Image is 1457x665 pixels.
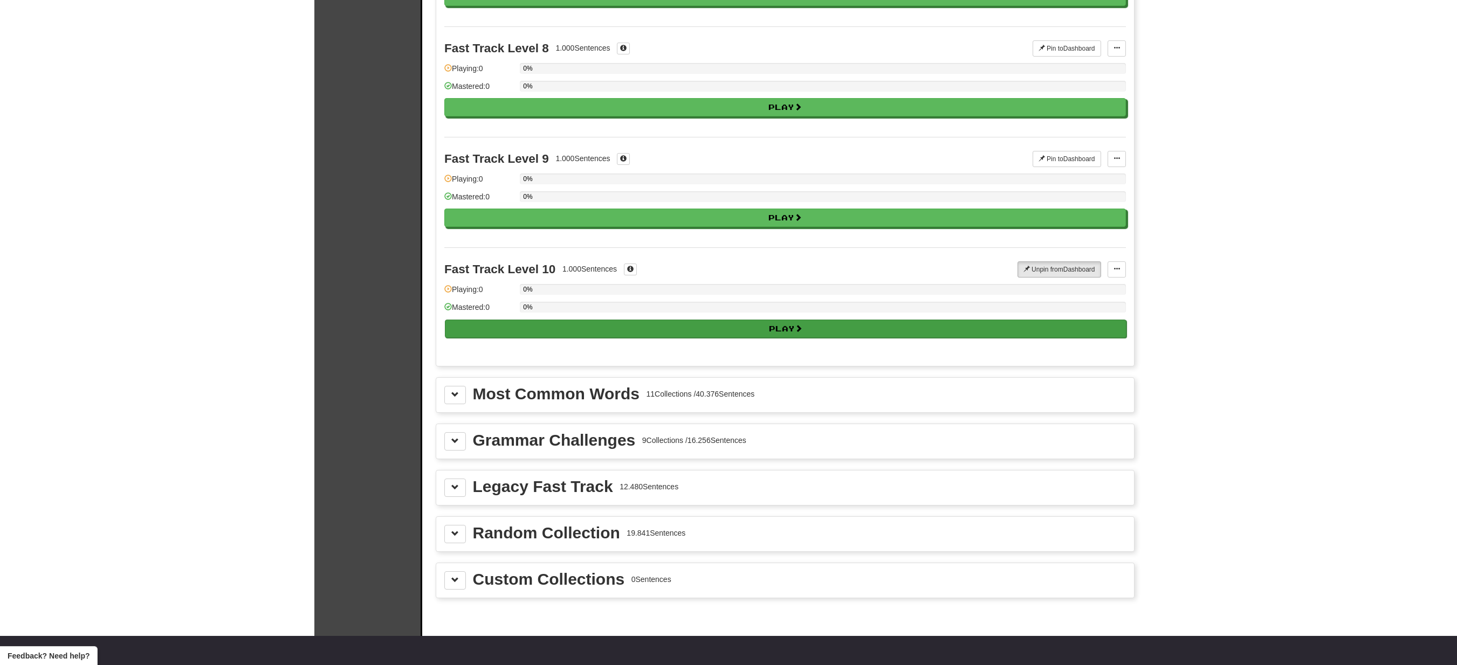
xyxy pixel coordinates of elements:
div: Fast Track Level 10 [444,262,555,276]
div: Random Collection [473,525,620,541]
button: Pin toDashboard [1033,151,1101,167]
div: Mastered: 0 [444,191,514,209]
div: 1.000 Sentences [562,264,617,274]
div: 12.480 Sentences [620,481,678,492]
div: 9 Collections / 16.256 Sentences [642,435,746,446]
div: Playing: 0 [444,174,514,191]
div: Playing: 0 [444,63,514,81]
button: Pin toDashboard [1033,40,1101,57]
div: 19.841 Sentences [627,528,685,538]
button: Play [444,209,1126,227]
div: Fast Track Level 9 [444,152,549,165]
div: Grammar Challenges [473,432,636,448]
div: Mastered: 0 [444,302,514,320]
div: Mastered: 0 [444,81,514,99]
div: Fast Track Level 8 [444,41,549,55]
div: 0 Sentences [631,574,671,585]
div: Playing: 0 [444,284,514,302]
div: Legacy Fast Track [473,479,613,495]
div: 1.000 Sentences [555,153,610,164]
button: Unpin fromDashboard [1018,261,1101,278]
button: Play [445,320,1126,338]
div: 1.000 Sentences [555,43,610,53]
div: Most Common Words [473,386,640,402]
div: 11 Collections / 40.376 Sentences [646,389,754,399]
span: Open feedback widget [8,650,90,661]
button: Play [444,98,1126,116]
div: Custom Collections [473,571,625,587]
